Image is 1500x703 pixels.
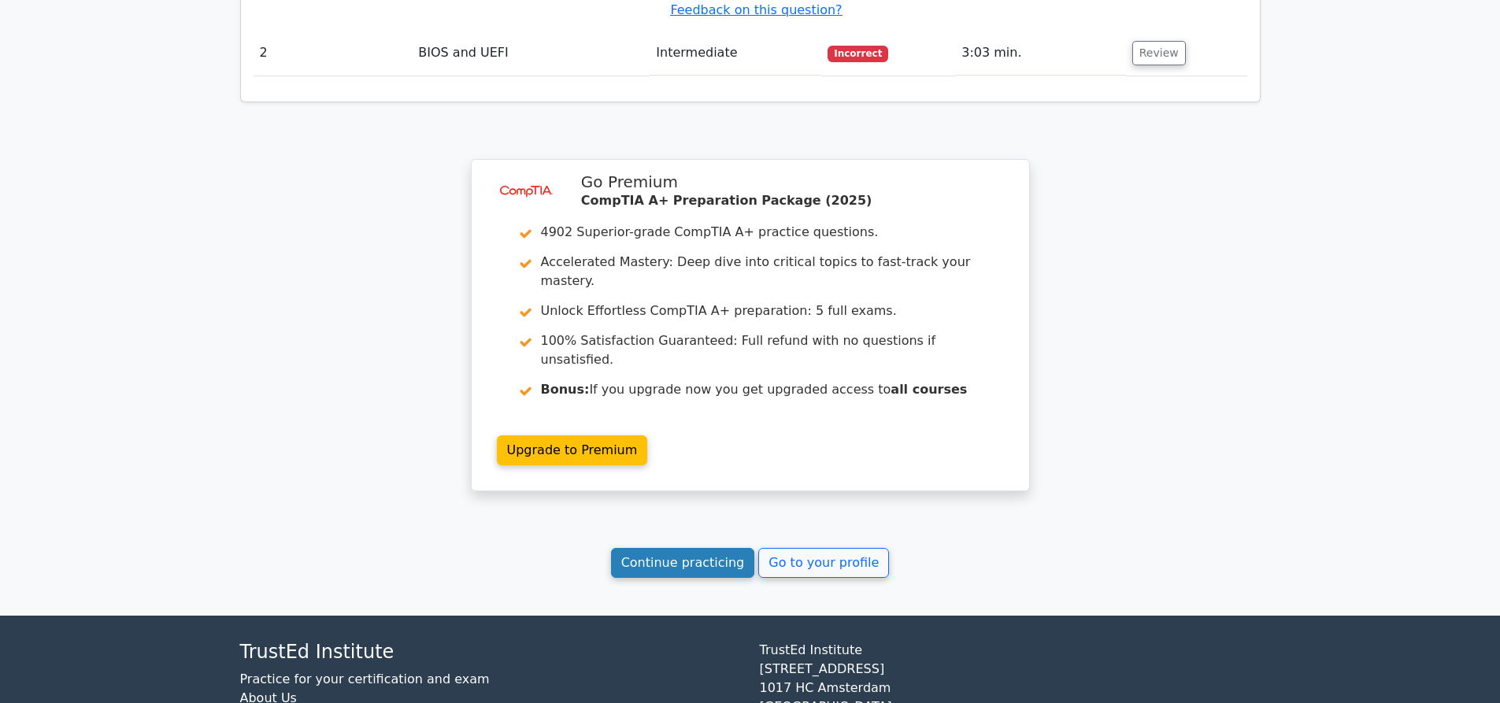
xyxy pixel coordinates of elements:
[670,2,842,17] a: Feedback on this question?
[611,548,755,578] a: Continue practicing
[254,31,413,76] td: 2
[1132,41,1186,65] button: Review
[955,31,1126,76] td: 3:03 min.
[828,46,888,61] span: Incorrect
[412,31,650,76] td: BIOS and UEFI
[758,548,889,578] a: Go to your profile
[240,672,490,686] a: Practice for your certification and exam
[650,31,821,76] td: Intermediate
[240,641,741,664] h4: TrustEd Institute
[497,435,648,465] a: Upgrade to Premium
